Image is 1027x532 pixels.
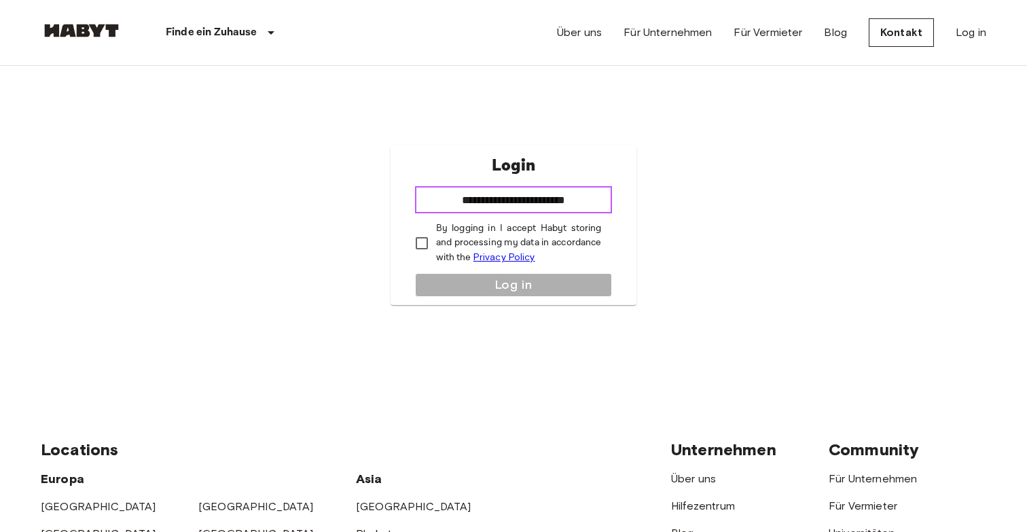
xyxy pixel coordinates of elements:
p: By logging in I accept Habyt storing and processing my data in accordance with the [436,221,602,265]
a: Blog [824,24,847,41]
a: [GEOGRAPHIC_DATA] [356,500,471,513]
a: [GEOGRAPHIC_DATA] [198,500,314,513]
a: Über uns [557,24,602,41]
span: Asia [356,472,382,486]
span: Community [829,440,919,459]
a: Kontakt [869,18,934,47]
img: Habyt [41,24,122,37]
p: Login [492,154,535,178]
a: Über uns [671,472,716,485]
span: Locations [41,440,118,459]
a: Für Vermieter [829,499,897,512]
a: Hilfezentrum [671,499,735,512]
span: Europa [41,472,84,486]
a: Privacy Policy [473,251,535,263]
a: Für Vermieter [734,24,802,41]
a: Für Unternehmen [624,24,712,41]
span: Unternehmen [671,440,776,459]
a: Für Unternehmen [829,472,917,485]
a: Log in [956,24,986,41]
a: [GEOGRAPHIC_DATA] [41,500,156,513]
p: Finde ein Zuhause [166,24,257,41]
